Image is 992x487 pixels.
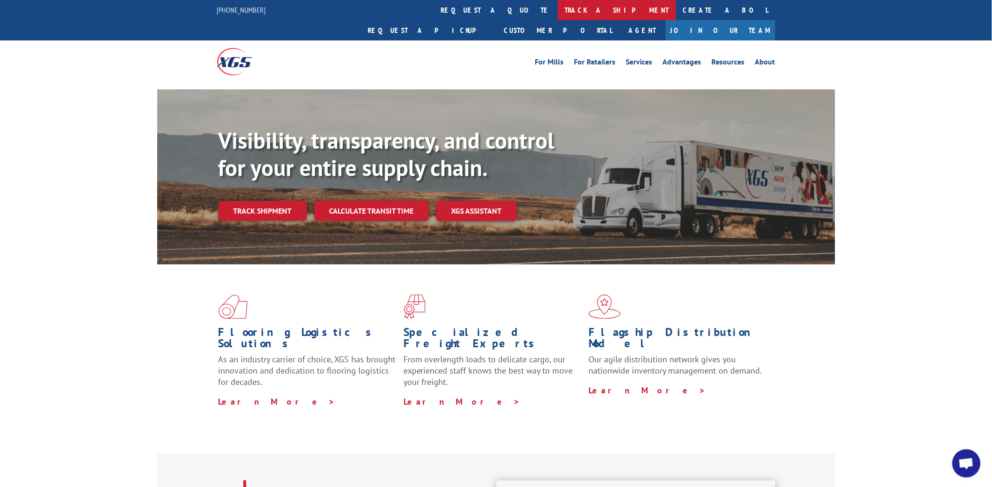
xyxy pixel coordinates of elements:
[361,20,497,40] a: Request a pickup
[217,5,266,15] a: [PHONE_NUMBER]
[436,201,517,221] a: XGS ASSISTANT
[755,58,775,69] a: About
[663,58,702,69] a: Advantages
[574,58,616,69] a: For Retailers
[218,126,555,182] b: Visibility, transparency, and control for your entire supply chain.
[589,295,621,319] img: xgs-icon-flagship-distribution-model-red
[218,295,248,319] img: xgs-icon-total-supply-chain-intelligence-red
[403,354,581,396] p: From overlength loads to delicate cargo, our experienced staff knows the best way to move your fr...
[218,201,307,221] a: Track shipment
[403,295,426,319] img: xgs-icon-focused-on-flooring-red
[620,20,666,40] a: Agent
[218,327,396,354] h1: Flooring Logistics Solutions
[666,20,775,40] a: Join Our Team
[589,354,762,376] span: Our agile distribution network gives you nationwide inventory management on demand.
[403,327,581,354] h1: Specialized Freight Experts
[218,396,336,407] a: Learn More >
[626,58,653,69] a: Services
[589,385,706,396] a: Learn More >
[712,58,745,69] a: Resources
[589,327,766,354] h1: Flagship Distribution Model
[535,58,564,69] a: For Mills
[218,354,396,387] span: As an industry carrier of choice, XGS has brought innovation and dedication to flooring logistics...
[315,201,429,221] a: Calculate transit time
[497,20,620,40] a: Customer Portal
[952,449,981,478] div: Open chat
[403,396,521,407] a: Learn More >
